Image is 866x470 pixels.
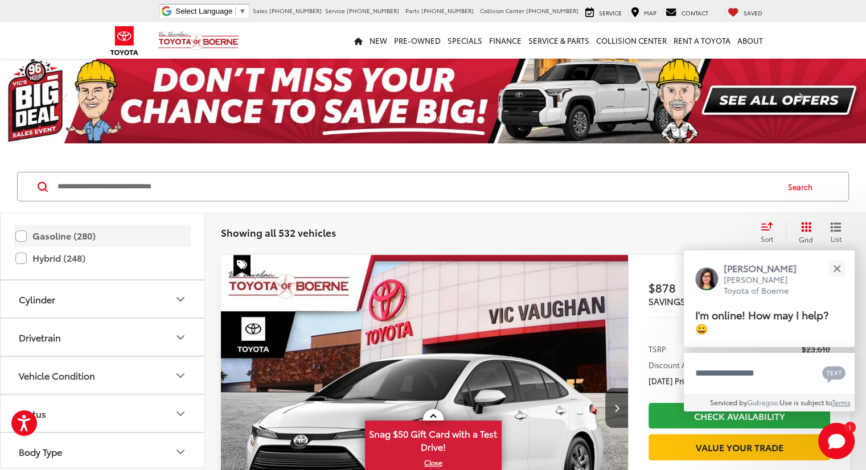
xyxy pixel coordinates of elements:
[744,9,762,17] span: Saved
[684,353,855,394] textarea: Type your message
[103,22,146,59] img: Toyota
[15,226,190,246] label: Gasoline (280)
[818,423,855,459] svg: Start Chat
[649,375,694,386] span: [DATE] Price:
[649,343,668,354] span: TSRP:
[832,397,851,407] a: Terms
[19,332,61,343] div: Drivetrain
[253,6,268,15] span: Sales
[174,369,187,382] div: Vehicle Condition
[444,22,486,59] a: Specials
[649,279,740,296] span: $878
[779,397,832,407] span: Use is subject to
[724,262,808,274] p: [PERSON_NAME]
[351,22,366,59] a: Home
[663,6,711,18] a: Contact
[724,274,808,296] p: [PERSON_NAME] Toyota of Boerne
[269,6,322,15] span: [PHONE_NUMBER]
[175,7,232,15] span: Select Language
[649,359,712,370] span: Discount Amount:
[325,6,345,15] span: Service
[1,281,206,318] button: CylinderCylinder
[725,6,765,18] a: My Saved Vehicles
[628,6,659,18] a: Map
[366,22,391,59] a: New
[19,294,55,304] div: Cylinder
[174,292,187,306] div: Cylinder
[824,256,849,281] button: Close
[19,446,62,457] div: Body Type
[747,397,779,407] a: Gubagoo.
[174,407,187,420] div: Status
[56,173,777,200] input: Search by Make, Model, or Keyword
[734,22,766,59] a: About
[684,250,855,411] div: Close[PERSON_NAME][PERSON_NAME] Toyota of BoerneI'm online! How may I help? 😀Type your messageCha...
[605,388,628,428] button: Next image
[1,319,206,356] button: DrivetrainDrivetrain
[221,225,336,239] span: Showing all 532 vehicles
[649,434,830,460] a: Value Your Trade
[235,7,236,15] span: ​
[822,221,850,244] button: List View
[710,397,747,407] span: Serviced by
[1,395,206,432] button: StatusStatus
[405,6,420,15] span: Parts
[670,22,734,59] a: Rent a Toyota
[799,234,813,244] span: Grid
[421,6,474,15] span: [PHONE_NUMBER]
[695,307,828,336] span: I'm online! How may I help? 😀
[682,9,708,17] span: Contact
[366,422,500,456] span: Snag $50 Gift Card with a Test Drive!
[233,255,251,277] span: Special
[593,22,670,59] a: Collision Center
[649,295,686,307] span: SAVINGS
[649,403,830,428] a: Check Availability
[15,248,190,268] label: Hybrid (248)
[19,408,46,419] div: Status
[644,9,656,17] span: Map
[818,423,855,459] button: Toggle Chat Window
[174,445,187,459] div: Body Type
[174,331,187,344] div: Drivetrain
[158,31,239,51] img: Vic Vaughan Toyota of Boerne
[175,7,246,15] a: Select Language​
[599,9,622,17] span: Service
[582,6,625,18] a: Service
[1,433,206,470] button: Body TypeBody Type
[239,7,246,15] span: ▼
[761,234,773,244] span: Sort
[777,172,829,201] button: Search
[786,221,822,244] button: Grid View
[822,365,846,383] svg: Text
[391,22,444,59] a: Pre-Owned
[19,370,95,381] div: Vehicle Condition
[526,6,578,15] span: [PHONE_NUMBER]
[755,221,786,244] button: Select sort value
[525,22,593,59] a: Service & Parts: Opens in a new tab
[347,6,399,15] span: [PHONE_NUMBER]
[848,424,851,430] span: 1
[1,357,206,394] button: Vehicle ConditionVehicle Condition
[480,6,524,15] span: Collision Center
[819,360,849,386] button: Chat with SMS
[830,234,842,244] span: List
[486,22,525,59] a: Finance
